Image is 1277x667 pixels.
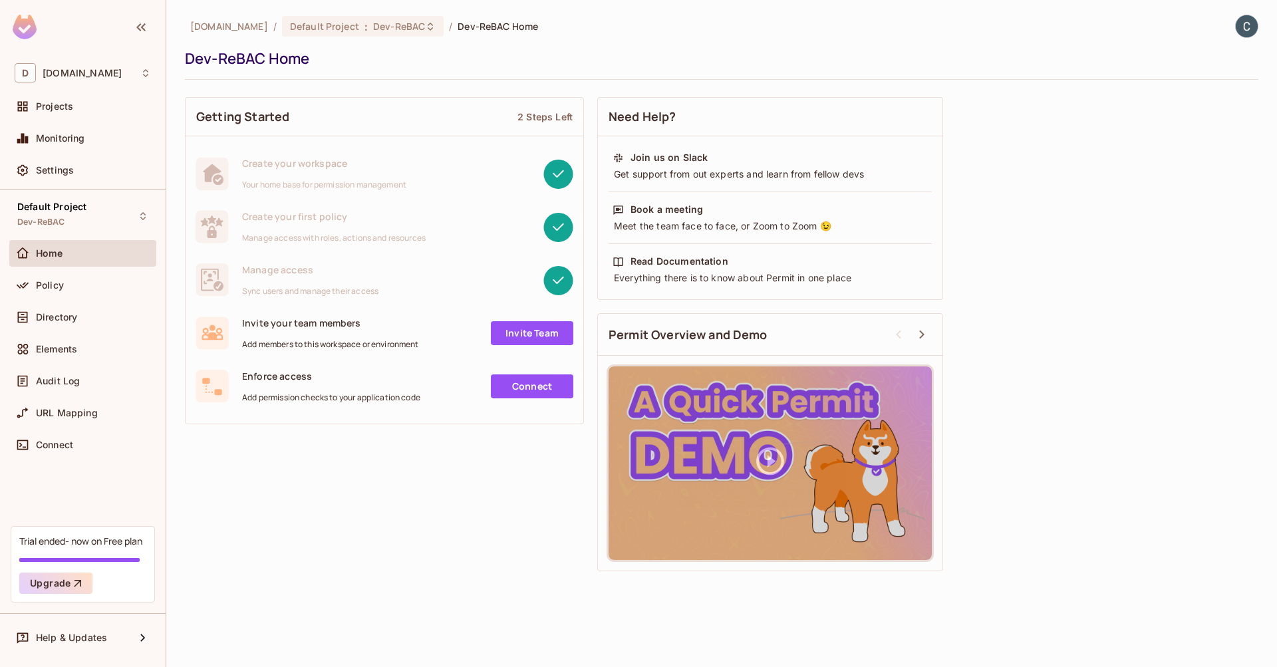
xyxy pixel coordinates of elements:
[242,286,378,297] span: Sync users and manage their access
[242,157,406,170] span: Create your workspace
[36,165,74,176] span: Settings
[242,392,420,403] span: Add permission checks to your application code
[613,271,928,285] div: Everything there is to know about Permit in one place
[273,20,277,33] li: /
[19,535,142,547] div: Trial ended- now on Free plan
[36,344,77,354] span: Elements
[36,440,73,450] span: Connect
[36,101,73,112] span: Projects
[242,233,426,243] span: Manage access with roles, actions and resources
[196,108,289,125] span: Getting Started
[242,370,420,382] span: Enforce access
[242,210,426,223] span: Create your first policy
[364,21,368,32] span: :
[36,408,98,418] span: URL Mapping
[491,374,573,398] a: Connect
[19,573,92,594] button: Upgrade
[613,168,928,181] div: Get support from out experts and learn from fellow devs
[1236,15,1258,37] img: Chao Li
[36,376,80,386] span: Audit Log
[631,255,728,268] div: Read Documentation
[36,632,107,643] span: Help & Updates
[609,108,676,125] span: Need Help?
[13,15,37,39] img: SReyMgAAAABJRU5ErkJggg==
[458,20,538,33] span: Dev-ReBAC Home
[491,321,573,345] a: Invite Team
[43,68,122,78] span: Workspace: dev.meqinsights.com
[242,263,378,276] span: Manage access
[190,20,268,33] span: the active workspace
[242,339,419,350] span: Add members to this workspace or environment
[17,201,86,212] span: Default Project
[185,49,1252,68] div: Dev-ReBAC Home
[15,63,36,82] span: D
[373,20,425,33] span: Dev-ReBAC
[36,280,64,291] span: Policy
[609,327,768,343] span: Permit Overview and Demo
[613,219,928,233] div: Meet the team face to face, or Zoom to Zoom 😉
[631,151,708,164] div: Join us on Slack
[242,317,419,329] span: Invite your team members
[517,110,573,123] div: 2 Steps Left
[36,312,77,323] span: Directory
[36,248,63,259] span: Home
[449,20,452,33] li: /
[631,203,703,216] div: Book a meeting
[242,180,406,190] span: Your home base for permission management
[36,133,85,144] span: Monitoring
[17,217,65,227] span: Dev-ReBAC
[290,20,359,33] span: Default Project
